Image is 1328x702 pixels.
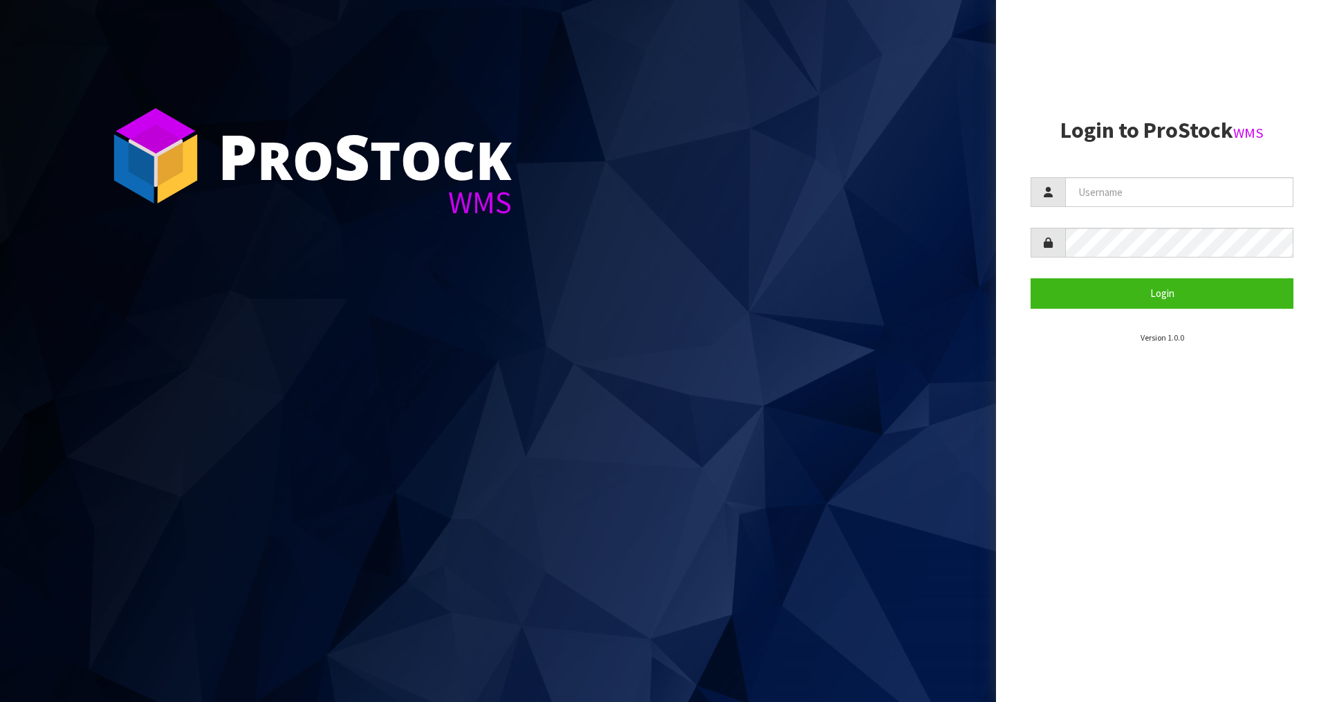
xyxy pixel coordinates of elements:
[1065,177,1293,207] input: Username
[334,114,370,198] span: S
[218,187,512,218] div: WMS
[1031,118,1293,143] h2: Login to ProStock
[104,104,207,208] img: ProStock Cube
[218,114,257,198] span: P
[1233,124,1264,142] small: WMS
[1031,278,1293,308] button: Login
[1141,332,1184,343] small: Version 1.0.0
[218,125,512,187] div: ro tock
